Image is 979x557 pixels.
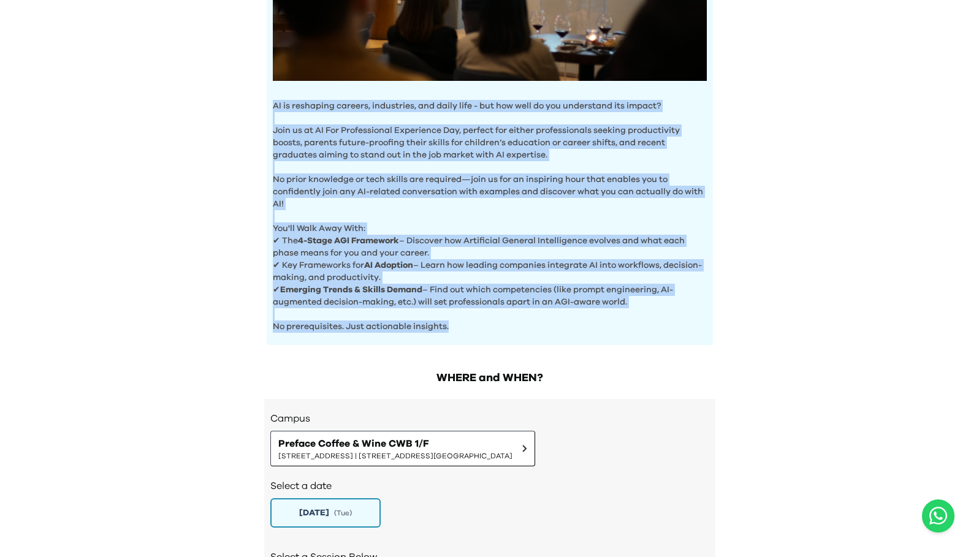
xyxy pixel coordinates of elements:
p: Join us at AI For Professional Experience Day, perfect for either professionals seeking productiv... [273,112,707,161]
span: Preface Coffee & Wine CWB 1/F [278,436,512,451]
button: [DATE](Tue) [270,498,381,528]
p: No prerequisites. Just actionable insights. [273,308,707,333]
button: Open WhatsApp chat [922,499,954,532]
p: No prior knowledge or tech skills are required—join us for an inspiring hour that enables you to ... [273,161,707,210]
span: ( Tue ) [334,508,352,518]
button: Preface Coffee & Wine CWB 1/F[STREET_ADDRESS] | [STREET_ADDRESS][GEOGRAPHIC_DATA] [270,431,535,466]
span: [STREET_ADDRESS] | [STREET_ADDRESS][GEOGRAPHIC_DATA] [278,451,512,461]
b: AI Adoption [364,261,413,270]
p: ✔ The – Discover how Artificial General Intelligence evolves and what each phase means for you an... [273,235,707,259]
b: 4-Stage AGI Framework [298,237,399,245]
p: AI is reshaping careers, industries, and daily life - but how well do you understand its impact? [273,100,707,112]
p: ✔ Key Frameworks for – Learn how leading companies integrate AI into workflows, decision-making, ... [273,259,707,284]
span: [DATE] [299,507,329,519]
h3: Campus [270,411,709,426]
p: You'll Walk Away With: [273,210,707,235]
h2: Select a date [270,479,709,493]
h2: WHERE and WHEN? [264,369,715,387]
b: Emerging Trends & Skills Demand [280,286,422,294]
p: ✔ – Find out which competencies (like prompt engineering, AI-augmented decision-making, etc.) wil... [273,284,707,308]
a: Chat with us on WhatsApp [922,499,954,532]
